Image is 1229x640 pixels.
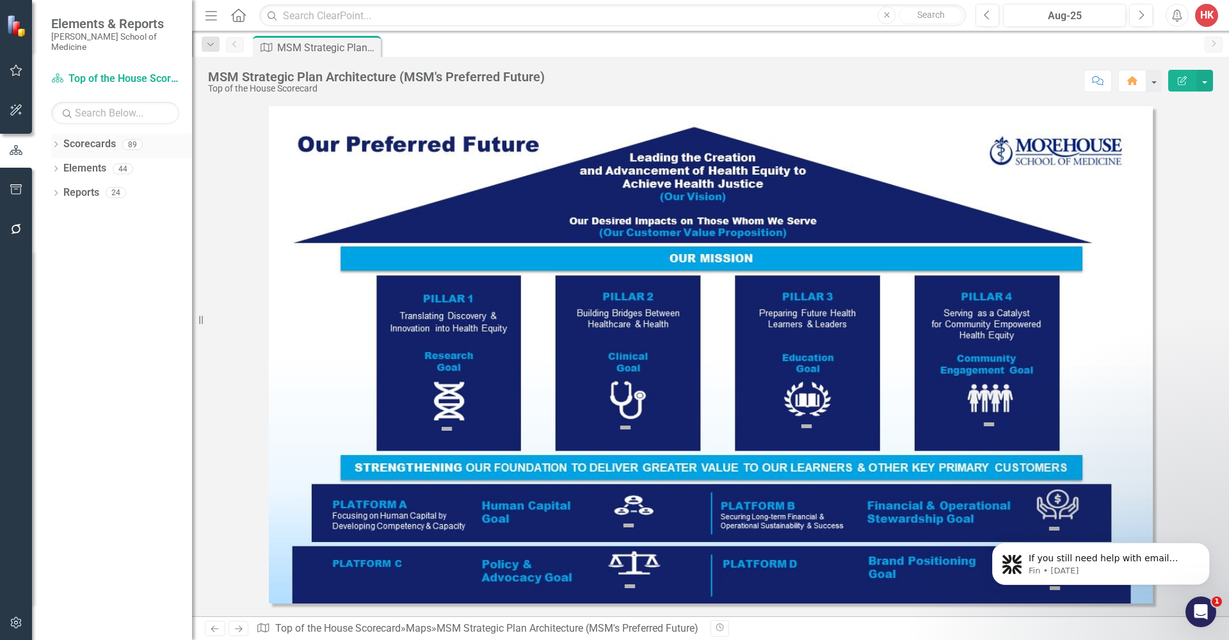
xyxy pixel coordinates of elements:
button: Aug-25 [1003,4,1126,27]
a: Scorecards [63,137,116,152]
a: Maps [406,622,431,634]
img: #4 - Community Engagement Pillar BHAG: Lead in the transformation of contexts, conditions, and sy... [981,417,997,432]
div: Aug-25 [1008,8,1121,24]
button: HK [1195,4,1218,27]
div: » » [257,621,701,636]
a: Top of the House Scorecard [275,622,401,634]
input: Search Below... [51,102,179,124]
img: MSM Strategic Plan Architecture (MSM's Preferred Future) [269,106,1153,604]
span: Search [917,10,945,20]
iframe: Intercom notifications message [973,516,1229,605]
img: Research Pillar BHAG: Partner with communities to dismantle barriers to optimal health through di... [439,421,454,436]
div: 44 [113,163,133,174]
a: Top of the House Scorecard [51,72,179,86]
span: 1 [1212,596,1222,607]
span: If you still need help with email reminders, I’m here to assist you. Would you like to provide mo... [56,37,211,99]
div: MSM Strategic Plan Architecture (MSM's Preferred Future) [437,622,698,634]
img: ClearPoint Strategy [6,14,29,36]
div: 89 [122,139,143,150]
div: MSM Strategic Plan Architecture (MSM's Preferred Future) [277,40,378,56]
a: Reports [63,186,99,200]
input: Search ClearPoint... [259,4,966,27]
small: [PERSON_NAME] School of Medicine [51,31,179,52]
img: Policy and Advocacy BHAG: Be the premiere global vehicle through which policies are transformed t... [622,579,638,594]
span: Elements & Reports [51,16,179,31]
div: 24 [106,188,126,198]
div: MSM Strategic Plan Architecture (MSM's Preferred Future) [208,70,1071,84]
a: Elements [63,161,106,176]
div: Top of the House Scorecard [208,84,1071,93]
p: Message from Fin, sent 6d ago [56,49,221,61]
button: Search [899,6,963,24]
img: Education Pillar BHAG: Recognized as the world-class and dynamic academic health science ecosyste... [799,419,814,434]
iframe: Intercom live chat [1185,596,1216,627]
img: #5 - Human Capital Platform BHAG: Be the preferred global employer for health justice innovators ... [621,518,636,533]
img: Clinical Pillar BHAG: Build a just and sustainable healthy global community, centering the patien... [618,420,633,435]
